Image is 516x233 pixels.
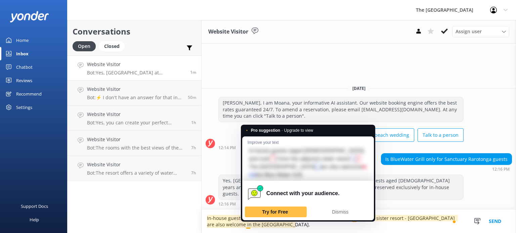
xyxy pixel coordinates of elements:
[30,213,39,226] div: Help
[381,154,512,165] div: Is BlueWater Grill only for Sanctuary Rarotonga guests
[87,136,186,143] h4: Website Visitor
[456,28,482,35] span: Assign user
[68,80,201,106] a: Website VisitorBot:⚡ I don't have an answer for that in my knowledge base. Please try and rephras...
[68,55,201,80] a: Website VisitorBot:Yes, [GEOGRAPHIC_DATA] at [GEOGRAPHIC_DATA] only welcomes guests aged [DEMOGRA...
[190,69,196,75] span: 06:16pm 12-Aug-2025 (UTC -10:00) Pacific/Honolulu
[492,167,510,171] strong: 12:16 PM
[202,210,516,233] textarea: To enrich screen reader interactions, please activate Accessibility in Grammarly extension settings
[191,120,196,125] span: 04:43pm 12-Aug-2025 (UTC -10:00) Pacific/Honolulu
[208,27,248,36] h3: Website Visitor
[191,170,196,176] span: 10:45am 12-Aug-2025 (UTC -10:00) Pacific/Honolulu
[218,201,464,206] div: 06:16pm 12-Aug-2025 (UTC -10:00) Pacific/Honolulu
[87,61,185,68] h4: Website Visitor
[218,145,464,150] div: 06:14pm 12-Aug-2025 (UTC -10:00) Pacific/Honolulu
[219,175,463,199] div: Yes, [GEOGRAPHIC_DATA] at [GEOGRAPHIC_DATA] only welcomes guests aged [DEMOGRAPHIC_DATA] years an...
[68,156,201,181] a: Website VisitorBot:The resort offers a variety of water activities, including snorkeling, kayakin...
[418,128,464,142] button: Talk to a person
[68,131,201,156] a: Website VisitorBot:The rooms with the best views of the lagoon at The [GEOGRAPHIC_DATA] include: ...
[87,145,186,151] p: Bot: The rooms with the best views of the lagoon at The [GEOGRAPHIC_DATA] include: - Beachfront R...
[99,42,128,50] a: Closed
[73,42,99,50] a: Open
[73,25,196,38] h2: Conversations
[16,74,32,87] div: Reviews
[218,202,236,206] strong: 12:16 PM
[219,97,463,122] div: [PERSON_NAME], I am Moana, your informative AI assistant. Our website booking engine offers the b...
[99,41,125,51] div: Closed
[87,161,186,168] h4: Website Visitor
[452,26,509,37] div: Assign User
[16,34,29,47] div: Home
[87,95,183,101] p: Bot: ⚡ I don't have an answer for that in my knowledge base. Please try and rephrase your questio...
[73,41,96,51] div: Open
[16,101,32,114] div: Settings
[16,60,33,74] div: Chatbot
[87,111,186,118] h4: Website Visitor
[87,85,183,93] h4: Website Visitor
[348,85,370,91] span: [DATE]
[87,70,185,76] p: Bot: Yes, [GEOGRAPHIC_DATA] at [GEOGRAPHIC_DATA] only welcomes guests aged [DEMOGRAPHIC_DATA] yea...
[87,170,186,176] p: Bot: The resort offers a variety of water activities, including snorkeling, kayaking, and stand-u...
[381,167,512,171] div: 06:16pm 12-Aug-2025 (UTC -10:00) Pacific/Honolulu
[21,199,48,213] div: Support Docs
[16,87,42,101] div: Recommend
[188,95,196,100] span: 05:27pm 12-Aug-2025 (UTC -10:00) Pacific/Honolulu
[218,146,236,150] strong: 12:14 PM
[16,47,29,60] div: Inbox
[10,11,49,22] img: yonder-white-logo.png
[68,106,201,131] a: Website VisitorBot:Yes, you can create your perfect Rarotongan holiday package with our Resort & ...
[87,120,186,126] p: Bot: Yes, you can create your perfect Rarotongan holiday package with our Resort & Air Packages. ...
[191,145,196,151] span: 11:04am 12-Aug-2025 (UTC -10:00) Pacific/Honolulu
[482,210,508,233] button: Send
